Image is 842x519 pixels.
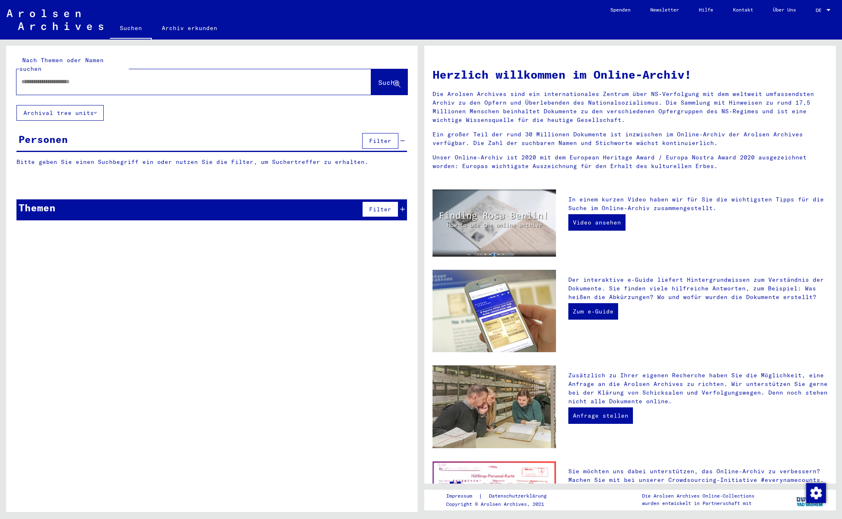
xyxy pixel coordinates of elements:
[369,206,391,213] span: Filter
[19,132,68,147] div: Personen
[446,492,479,500] a: Impressum
[482,492,556,500] a: Datenschutzerklärung
[433,153,828,171] p: Unser Online-Archiv ist 2020 mit dem European Heritage Award / Europa Nostra Award 2020 ausgezeic...
[378,78,399,86] span: Suche
[19,56,104,72] mat-label: Nach Themen oder Namen suchen
[433,66,828,83] h1: Herzlich willkommen im Online-Archiv!
[433,90,828,124] p: Die Arolsen Archives sind ein internationales Zentrum über NS-Verfolgung mit dem weltweit umfasse...
[568,214,626,231] a: Video ansehen
[371,69,407,95] button: Suche
[433,270,556,352] img: eguide.jpg
[642,492,754,500] p: Die Arolsen Archives Online-Collections
[433,365,556,448] img: inquiries.jpg
[362,133,398,149] button: Filter
[568,407,633,424] a: Anfrage stellen
[16,158,407,166] p: Bitte geben Sie einen Suchbegriff ein oder nutzen Sie die Filter, um Suchertreffer zu erhalten.
[433,189,556,257] img: video.jpg
[642,500,754,507] p: wurden entwickelt in Partnerschaft mit
[446,500,556,508] p: Copyright © Arolsen Archives, 2021
[433,130,828,147] p: Ein großer Teil der rund 30 Millionen Dokumente ist inzwischen im Online-Archiv der Arolsen Archi...
[568,303,618,320] a: Zum e-Guide
[110,18,152,40] a: Suchen
[152,18,227,38] a: Archiv erkunden
[806,483,826,503] img: Zustimmung ändern
[795,489,826,510] img: yv_logo.png
[568,195,828,213] p: In einem kurzen Video haben wir für Sie die wichtigsten Tipps für die Suche im Online-Archiv zusa...
[568,371,828,406] p: Zusätzlich zu Ihrer eigenen Recherche haben Sie die Möglichkeit, eine Anfrage an die Arolsen Arch...
[7,9,103,30] img: Arolsen_neg.svg
[446,492,556,500] div: |
[19,200,56,215] div: Themen
[362,201,398,217] button: Filter
[16,105,104,121] button: Archival tree units
[816,7,825,13] span: DE
[369,137,391,145] span: Filter
[568,467,828,510] p: Sie möchten uns dabei unterstützen, das Online-Archiv zu verbessern? Machen Sie mit bei unserer C...
[568,276,828,302] p: Der interaktive e-Guide liefert Hintergrundwissen zum Verständnis der Dokumente. Sie finden viele...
